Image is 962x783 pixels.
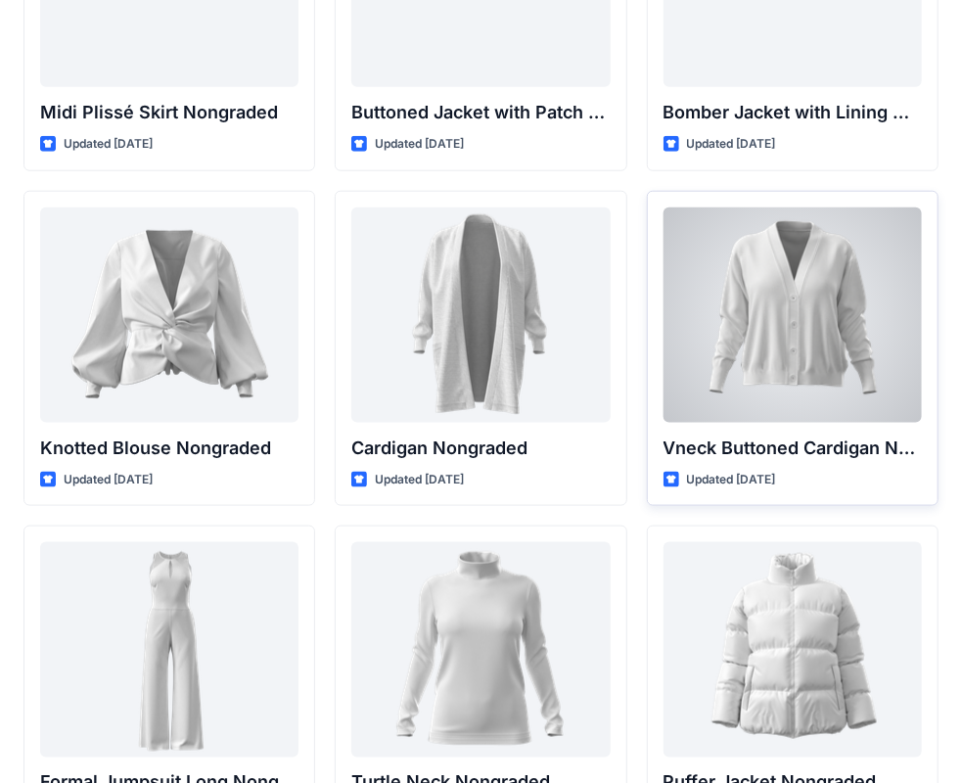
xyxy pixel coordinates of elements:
p: Updated [DATE] [687,470,776,490]
p: Updated [DATE] [375,470,464,490]
p: Updated [DATE] [64,134,153,155]
p: Updated [DATE] [687,134,776,155]
p: Bomber Jacket with Lining Nongraded [664,99,922,126]
p: Cardigan Nongraded [351,435,610,462]
p: Vneck Buttoned Cardigan Nongraded [664,435,922,462]
p: Updated [DATE] [64,470,153,490]
p: Midi Plissé Skirt Nongraded [40,99,298,126]
a: Puffer Jacket Nongraded [664,542,922,758]
a: Cardigan Nongraded [351,207,610,423]
a: Knotted Blouse Nongraded [40,207,298,423]
p: Updated [DATE] [375,134,464,155]
a: Formal Jumpsuit Long Nongraded [40,542,298,758]
a: Vneck Buttoned Cardigan Nongraded [664,207,922,423]
p: Buttoned Jacket with Patch Pockets Nongraded [351,99,610,126]
a: Turtle Neck Nongraded [351,542,610,758]
p: Knotted Blouse Nongraded [40,435,298,462]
